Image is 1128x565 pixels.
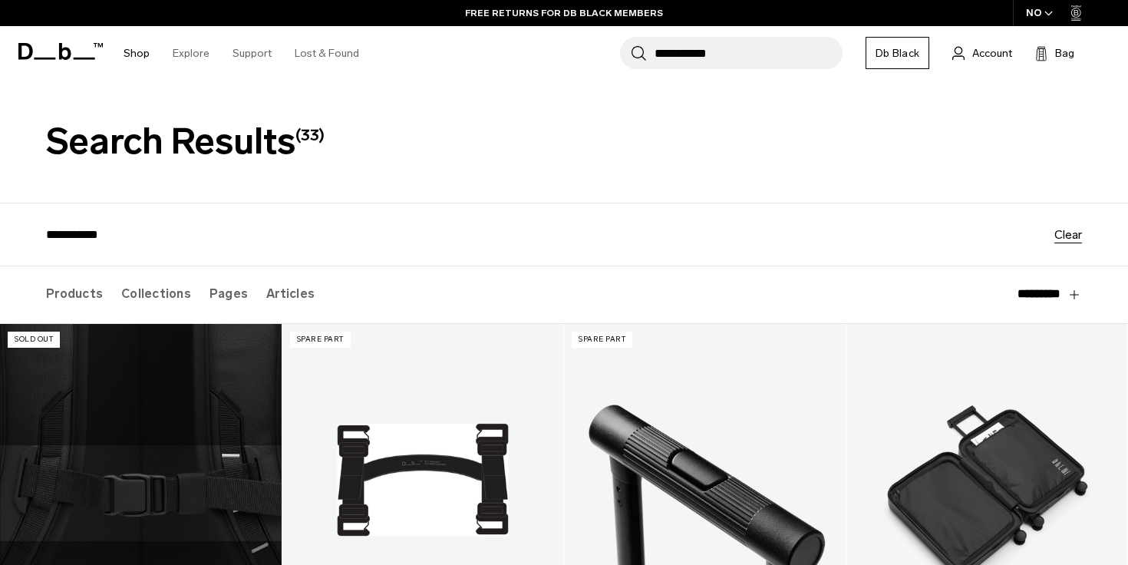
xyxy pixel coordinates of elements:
[290,332,351,348] p: Spare Part
[173,26,209,81] a: Explore
[233,26,272,81] a: Support
[295,26,359,81] a: Lost & Found
[124,26,150,81] a: Shop
[209,266,248,322] label: Pages
[572,332,632,348] p: Spare Part
[266,266,315,322] label: Articles
[952,44,1012,62] a: Account
[465,6,663,20] a: FREE RETURNS FOR DB BLACK MEMBERS
[8,332,60,348] p: Sold Out
[112,26,371,81] nav: Main Navigation
[46,120,325,163] span: Search Results
[1035,44,1074,62] button: Bag
[295,125,325,144] span: (33)
[972,45,1012,61] span: Account
[866,37,929,69] a: Db Black
[1055,45,1074,61] span: Bag
[1054,228,1082,240] button: Clear
[46,266,103,322] label: Products
[121,266,191,322] label: Collections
